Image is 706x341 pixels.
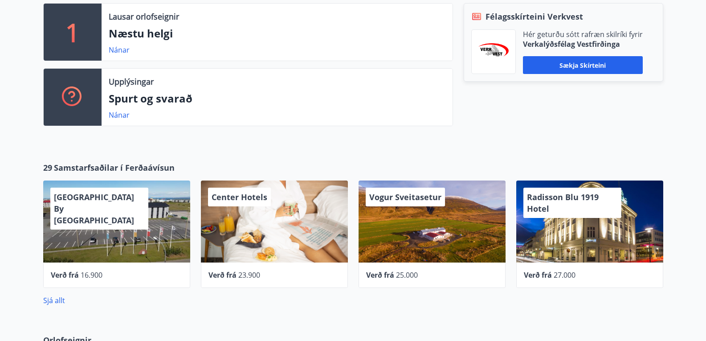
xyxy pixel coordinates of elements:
[109,110,130,120] a: Nánar
[54,192,134,226] span: [GEOGRAPHIC_DATA] By [GEOGRAPHIC_DATA]
[43,296,65,305] a: Sjá allt
[43,162,52,173] span: 29
[109,26,445,41] p: Næstu helgi
[523,29,643,39] p: Hér geturðu sótt rafræn skilríki fyrir
[478,43,509,61] img: jihgzMk4dcgjRAW2aMgpbAqQEG7LZi0j9dOLAUvz.png
[54,162,175,173] span: Samstarfsaðilar í Ferðaávísun
[65,15,80,49] p: 1
[527,192,599,214] span: Radisson Blu 1919 Hotel
[51,270,79,280] span: Verð frá
[486,11,583,22] span: Félagsskírteini Verkvest
[524,270,552,280] span: Verð frá
[366,270,394,280] span: Verð frá
[238,270,260,280] span: 23.900
[109,11,179,22] p: Lausar orlofseignir
[396,270,418,280] span: 25.000
[212,192,267,202] span: Center Hotels
[109,45,130,55] a: Nánar
[369,192,441,202] span: Vogur Sveitasetur
[81,270,102,280] span: 16.900
[554,270,575,280] span: 27.000
[523,56,643,74] button: Sækja skírteini
[109,76,154,87] p: Upplýsingar
[109,91,445,106] p: Spurt og svarað
[523,39,643,49] p: Verkalýðsfélag Vestfirðinga
[208,270,237,280] span: Verð frá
